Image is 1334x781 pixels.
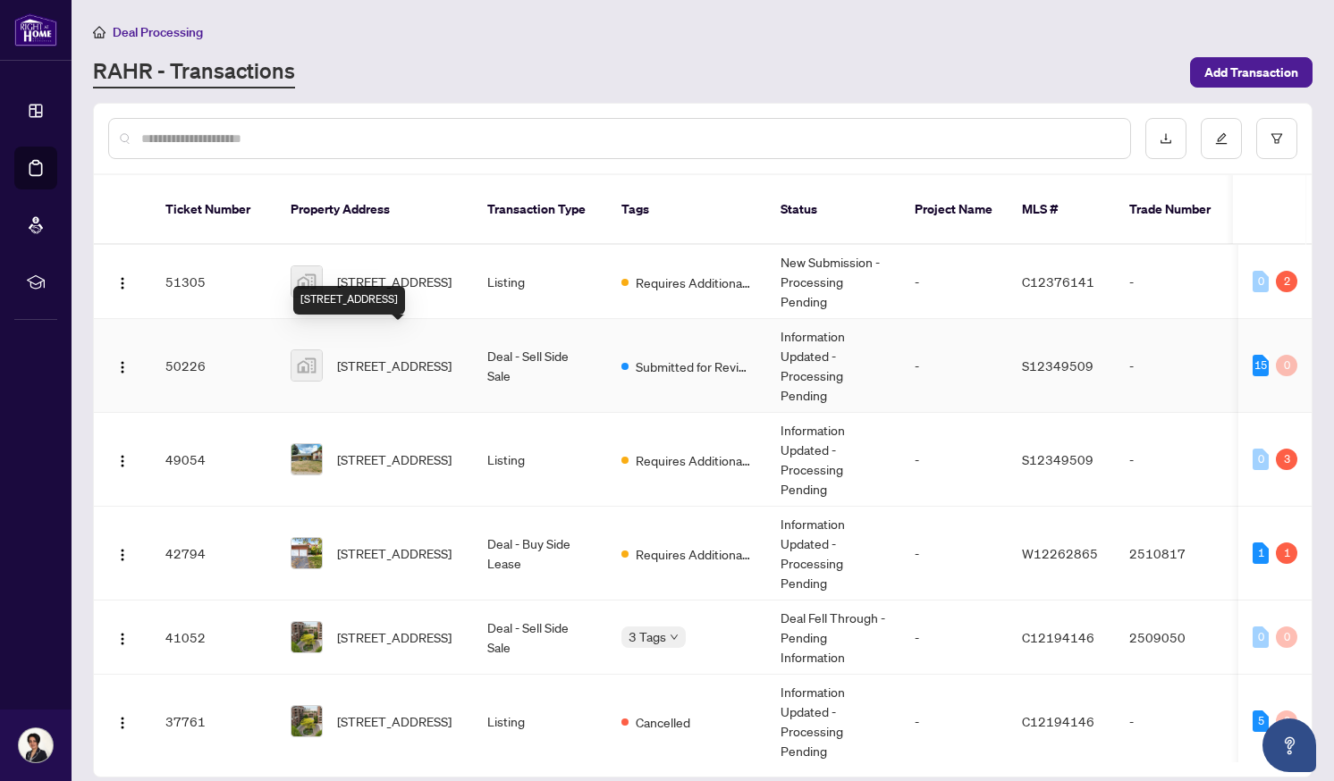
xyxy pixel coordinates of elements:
[1253,271,1269,292] div: 0
[766,507,900,600] td: Information Updated - Processing Pending
[1022,545,1098,561] span: W12262865
[766,413,900,507] td: Information Updated - Processing Pending
[293,286,405,315] div: [STREET_ADDRESS]
[636,357,752,376] span: Submitted for Review
[108,267,137,296] button: Logo
[337,711,452,731] span: [STREET_ADDRESS]
[115,454,130,468] img: Logo
[1008,175,1115,245] th: MLS #
[337,272,452,291] span: [STREET_ADDRESS]
[151,675,276,768] td: 37761
[473,413,607,507] td: Listing
[473,507,607,600] td: Deal - Buy Side Lease
[473,675,607,768] td: Listing
[108,707,137,735] button: Logo
[1115,413,1240,507] td: -
[1253,355,1269,376] div: 15
[766,675,900,768] td: Information Updated - Processing Pending
[766,245,900,319] td: New Submission - Processing Pending
[900,507,1008,600] td: -
[670,633,679,642] span: down
[1145,118,1186,159] button: download
[1190,57,1313,88] button: Add Transaction
[629,626,666,647] span: 3 Tags
[1253,449,1269,470] div: 0
[115,632,130,646] img: Logo
[1253,626,1269,648] div: 0
[337,543,452,563] span: [STREET_ADDRESS]
[1276,355,1297,376] div: 0
[766,600,900,675] td: Deal Fell Through - Pending Information
[1115,319,1240,413] td: -
[473,319,607,413] td: Deal - Sell Side Sale
[1276,271,1297,292] div: 2
[636,544,752,564] span: Requires Additional Docs
[115,276,130,290] img: Logo
[900,245,1008,319] td: -
[291,538,322,568] img: thumbnail-img
[607,175,766,245] th: Tags
[1271,132,1283,145] span: filter
[1115,175,1240,245] th: Trade Number
[1204,58,1298,87] span: Add Transaction
[1253,710,1269,732] div: 5
[900,175,1008,245] th: Project Name
[1115,600,1240,675] td: 2509050
[636,273,752,292] span: Requires Additional Docs
[1115,675,1240,768] td: -
[1022,357,1093,374] span: S12349509
[337,627,452,647] span: [STREET_ADDRESS]
[766,175,900,245] th: Status
[1215,132,1228,145] span: edit
[1253,542,1269,564] div: 1
[151,600,276,675] td: 41052
[1276,542,1297,564] div: 1
[113,24,203,40] span: Deal Processing
[900,675,1008,768] td: -
[1262,718,1316,772] button: Open asap
[291,266,322,297] img: thumbnail-img
[151,175,276,245] th: Ticket Number
[1160,132,1172,145] span: download
[473,175,607,245] th: Transaction Type
[291,350,322,381] img: thumbnail-img
[1022,713,1094,729] span: C12194146
[291,706,322,736] img: thumbnail-img
[151,507,276,600] td: 42794
[115,548,130,562] img: Logo
[473,600,607,675] td: Deal - Sell Side Sale
[900,319,1008,413] td: -
[1022,273,1094,290] span: C12376141
[108,623,137,651] button: Logo
[115,360,130,374] img: Logo
[108,351,137,380] button: Logo
[900,600,1008,675] td: -
[1022,629,1094,645] span: C12194146
[291,622,322,652] img: thumbnail-img
[115,716,130,730] img: Logo
[108,445,137,474] button: Logo
[636,712,690,732] span: Cancelled
[1276,710,1297,732] div: 0
[93,26,106,38] span: home
[636,450,752,470] span: Requires Additional Docs
[151,245,276,319] td: 51305
[1256,118,1297,159] button: filter
[1276,449,1297,470] div: 3
[19,728,53,762] img: Profile Icon
[14,13,57,46] img: logo
[1276,626,1297,648] div: 0
[108,539,137,567] button: Logo
[337,356,452,375] span: [STREET_ADDRESS]
[473,245,607,319] td: Listing
[1201,118,1242,159] button: edit
[93,56,295,88] a: RAHR - Transactions
[900,413,1008,507] td: -
[337,449,452,469] span: [STREET_ADDRESS]
[1115,245,1240,319] td: -
[766,319,900,413] td: Information Updated - Processing Pending
[151,413,276,507] td: 49054
[1022,451,1093,467] span: S12349509
[1115,507,1240,600] td: 2510817
[276,175,473,245] th: Property Address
